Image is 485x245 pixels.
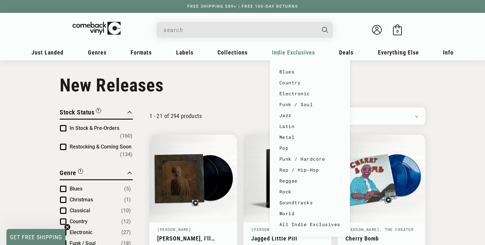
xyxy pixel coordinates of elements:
[279,121,340,132] a: Latin
[60,75,425,96] h1: New Releases
[345,227,414,232] a: [PERSON_NAME], The Creator
[176,49,193,56] span: Labels
[279,175,340,186] a: Reggae
[345,235,418,242] a: Cherry Bomb
[10,234,62,241] span: GET FREE SHIPPING
[378,49,419,56] span: Everything Else
[251,227,285,232] a: [PERSON_NAME]
[272,49,315,56] span: Indie Exclusives
[339,49,353,56] span: Deals
[121,218,131,225] span: Number of products: (12)
[279,143,340,154] a: Pop
[31,49,64,56] span: Just Landed
[131,49,152,56] span: Formats
[396,29,399,34] span: 0
[279,132,340,143] a: Metal
[70,125,119,131] span: In Stock & Pre-Orders
[279,165,340,175] a: Rap / Hip-Hop
[70,197,93,203] span: Christmas
[70,207,90,214] span: Classical
[279,186,340,197] a: Rock
[157,235,229,242] a: [PERSON_NAME], I'll Always Love You
[443,49,454,56] span: Info
[120,132,132,140] span: Number of products: (160)
[317,22,334,38] button: Search
[88,49,106,56] span: Genres
[279,88,340,99] a: Electronic
[60,107,101,119] button: Filter by Stock Status
[217,49,248,56] span: Collections
[279,219,340,230] a: All Indie Exclusives
[60,168,83,179] button: Filter by Genre
[121,229,131,236] span: Number of products: (27)
[279,197,340,208] a: Soundtracks
[251,235,323,242] a: Jagged Little Pill
[70,186,82,192] span: Blues
[279,154,340,165] a: Punk / Hardcore
[70,229,92,235] span: Electronic
[60,169,76,177] span: Genre
[279,77,340,88] a: Country
[279,66,340,77] a: Blues
[124,185,131,193] span: Number of products: (5)
[149,113,202,119] p: 1 - 21 of 294 products
[181,4,304,9] a: FREE SHIPPING $89+ | FREE 100-DAY RETURNS
[279,99,340,110] a: Funk / Soul
[70,218,88,224] span: Country
[279,208,340,219] a: World
[120,151,132,158] span: Number of products: (134)
[124,196,131,204] span: Number of products: (1)
[279,110,340,121] a: Jazz
[157,227,191,232] a: [PERSON_NAME]
[60,108,94,116] span: Stock Status
[64,224,71,230] button: Close teaser
[70,144,132,150] span: Restocking & Coming Soon
[157,22,333,38] div: Search
[6,229,65,245] div: GET FREE SHIPPINGClose teaser
[121,207,131,215] span: Number of products: (10)
[164,23,316,37] input: When autocomplete results are available use up and down arrows to review and enter to select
